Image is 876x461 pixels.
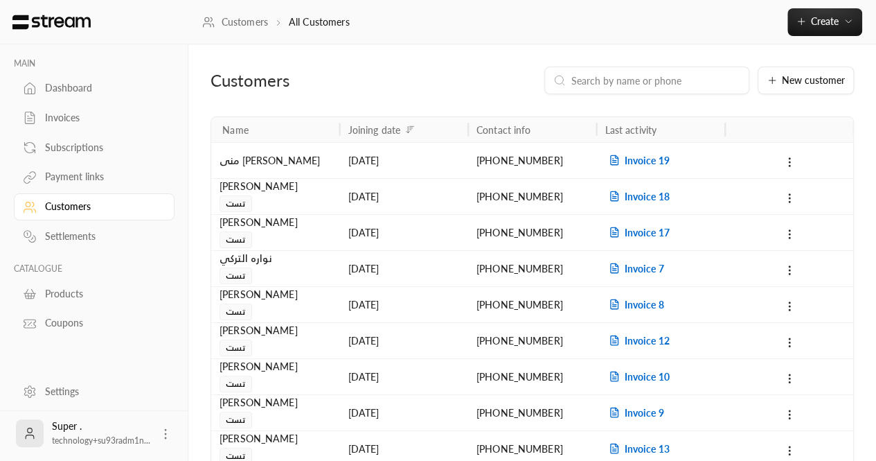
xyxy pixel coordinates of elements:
[45,170,157,184] div: Payment links
[14,134,175,161] a: Subscriptions
[45,111,157,125] div: Invoices
[220,323,331,338] div: [PERSON_NAME]
[605,227,669,238] span: Invoice 17
[348,323,459,358] div: [DATE]
[11,15,92,30] img: Logo
[220,143,331,178] div: منى [PERSON_NAME]
[45,229,157,243] div: Settlements
[220,232,252,248] span: تست
[14,193,175,220] a: Customers
[220,287,331,302] div: [PERSON_NAME]
[45,141,157,155] div: Subscriptions
[605,299,663,311] span: Invoice 8
[476,323,588,358] div: [PHONE_NUMBER]
[476,395,588,430] div: [PHONE_NUMBER]
[348,124,400,136] div: Joining date
[348,251,459,286] div: [DATE]
[220,412,252,428] span: تست
[811,15,839,27] span: Create
[605,407,663,419] span: Invoice 9
[14,105,175,132] a: Invoices
[45,385,157,399] div: Settings
[348,179,459,214] div: [DATE]
[45,316,157,330] div: Coupons
[14,164,175,191] a: Payment links
[220,376,252,392] span: تست
[402,121,418,138] button: Sort
[476,179,588,214] div: [PHONE_NUMBER]
[476,124,530,136] div: Contact info
[348,359,459,394] div: [DATE]
[222,124,249,136] div: Name
[202,15,268,29] a: Customers
[476,287,588,322] div: [PHONE_NUMBER]
[14,263,175,275] p: CATALOGUE
[348,215,459,250] div: [DATE]
[220,215,331,230] div: [PERSON_NAME]
[220,179,331,194] div: [PERSON_NAME]
[14,223,175,250] a: Settlements
[348,143,459,178] div: [DATE]
[14,75,175,102] a: Dashboard
[14,378,175,405] a: Settings
[605,191,669,202] span: Invoice 18
[220,251,331,266] div: نواره التركي
[348,287,459,322] div: [DATE]
[605,263,663,275] span: Invoice 7
[220,340,252,356] span: تست
[289,15,350,29] p: All Customers
[476,215,588,250] div: [PHONE_NUMBER]
[14,280,175,307] a: Products
[605,371,669,383] span: Invoice 10
[605,124,656,136] div: Last activity
[758,67,854,94] button: New customer
[782,76,845,85] span: New customer
[220,304,252,320] span: تست
[14,58,175,69] p: MAIN
[348,395,459,430] div: [DATE]
[220,431,331,446] div: [PERSON_NAME]
[605,155,669,166] span: Invoice 19
[476,251,588,286] div: [PHONE_NUMBER]
[220,268,252,284] span: تست
[52,419,150,447] div: Super .
[14,310,175,337] a: Coupons
[571,73,740,88] input: Search by name or phone
[202,15,350,29] nav: breadcrumb
[220,395,331,410] div: [PERSON_NAME]
[605,335,669,347] span: Invoice 12
[476,143,588,178] div: [PHONE_NUMBER]
[220,195,252,212] span: تست
[476,359,588,394] div: [PHONE_NUMBER]
[605,443,669,455] span: Invoice 13
[787,8,862,36] button: Create
[45,81,157,95] div: Dashboard
[52,435,150,446] span: technology+su93radm1n...
[45,287,157,301] div: Products
[220,359,331,374] div: [PERSON_NAME]
[45,200,157,214] div: Customers
[211,69,416,92] div: Customers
